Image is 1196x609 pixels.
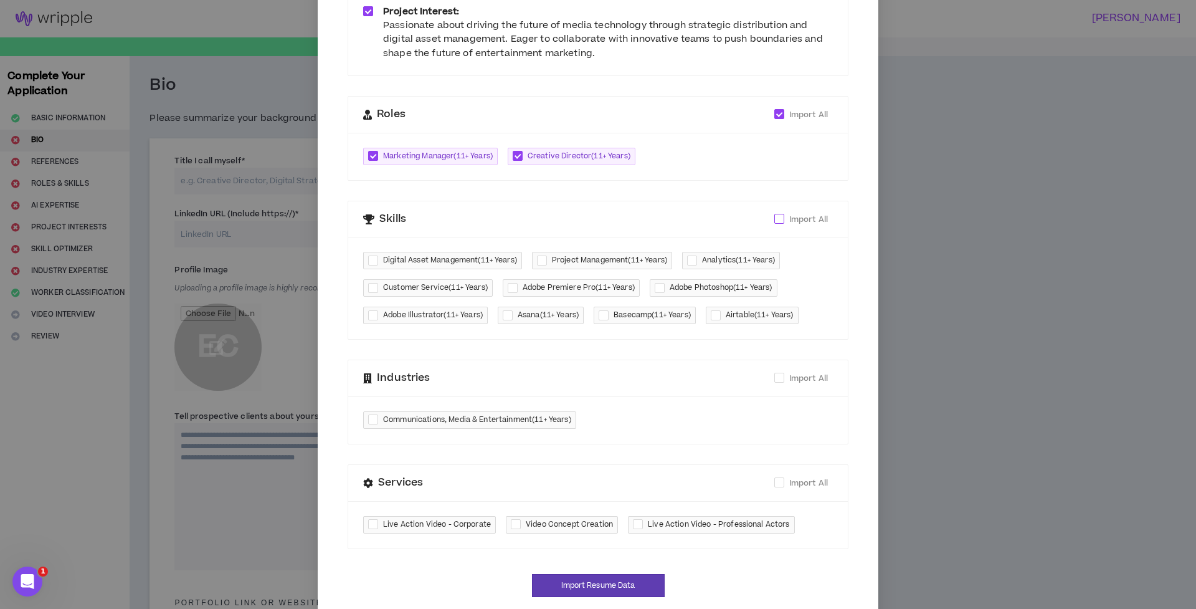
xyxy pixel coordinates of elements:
span: Communications, Media & Entertainment ( 11+ Years ) [383,414,571,426]
span: Customer Service ( 11+ Years ) [383,282,488,294]
span: Industries [377,370,430,386]
span: Asana ( 11+ Years ) [518,309,579,322]
span: Creative Director ( 11+ Years ) [528,150,630,163]
span: Digital Asset Management ( 11+ Years ) [383,254,517,267]
strong: Project Interest: [383,5,459,18]
span: Project Management ( 11+ Years ) [552,254,667,267]
span: Marketing Manager ( 11+ Years ) [383,150,493,163]
span: Import All [789,477,828,489]
div: Passionate about driving the future of media technology through strategic distribution and digita... [383,19,833,60]
span: Airtable ( 11+ Years ) [726,309,794,322]
span: Adobe Illustrator ( 11+ Years ) [383,309,483,322]
span: Import All [789,373,828,384]
span: Live Action Video - Professional Actors [648,519,789,531]
span: Import All [789,214,828,225]
iframe: Intercom live chat [12,567,42,597]
span: Import All [789,109,828,120]
span: Services [378,475,423,491]
span: Basecamp ( 11+ Years ) [614,309,691,322]
span: 1 [38,567,48,577]
span: Roles [377,107,406,123]
span: Video Concept Creation [526,519,613,531]
span: Skills [379,211,406,228]
span: Live Action Video - Corporate [383,519,491,531]
span: Analytics ( 11+ Years ) [702,254,775,267]
span: Adobe Photoshop ( 11+ Years ) [670,282,772,294]
span: Adobe Premiere Pro ( 11+ Years ) [523,282,635,294]
button: Import Resume Data [532,574,665,597]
